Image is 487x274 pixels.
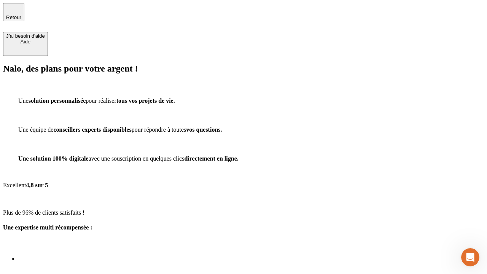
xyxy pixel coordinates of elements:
span: conseillers experts disponibles [53,126,131,133]
span: Une solution 100% digitale [18,155,88,162]
img: checkmark [18,139,25,148]
span: Une [18,97,29,104]
span: 4,8 sur 5 [26,182,48,188]
img: checkmark [18,110,25,119]
span: tous vos projets de vie. [116,97,175,104]
span: Excellent [3,182,26,188]
img: Google Review [3,168,9,174]
div: J’ai besoin d'aide [6,33,45,39]
span: vos questions. [186,126,222,133]
span: Retour [6,14,21,20]
h4: Une expertise multi récompensée : [3,224,484,231]
p: Plus de 96% de clients satisfaits ! [3,209,484,216]
span: solution personnalisée [29,97,86,104]
span: avec une souscription en quelques clics [88,155,184,162]
button: Retour [3,3,24,21]
button: J’ai besoin d'aideAide [3,32,48,56]
h2: Nalo, des plans pour votre argent ! [3,64,484,74]
span: pour répondre à toutes [132,126,186,133]
img: checkmark [18,81,25,90]
span: Une équipe de [18,126,53,133]
img: reviews stars [3,195,44,202]
span: directement en ligne. [184,155,238,162]
span: pour réaliser [86,97,116,104]
img: Best savings advice award [18,239,40,261]
iframe: Intercom live chat [461,248,479,266]
div: Aide [6,39,45,45]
